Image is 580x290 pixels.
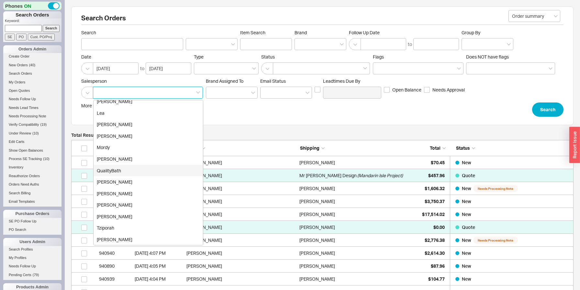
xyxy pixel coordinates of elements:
[3,96,61,102] a: Needs Follow Up
[16,34,27,40] input: PO
[9,97,36,101] span: Needs Follow Up
[299,247,335,260] div: [PERSON_NAME]
[376,65,381,72] input: Flags
[540,106,555,113] span: Search
[206,78,243,84] span: Brand Assigned To
[194,54,204,59] span: Type
[299,273,335,285] div: [PERSON_NAME]
[508,10,560,22] input: Select...
[422,211,445,217] span: $17,514.02
[24,3,31,9] span: ON
[462,160,471,165] span: New
[81,102,114,109] button: More Options
[3,263,61,270] a: Needs Follow Up
[94,153,203,165] div: [PERSON_NAME]
[466,54,509,59] span: Does NOT have flags
[425,250,445,256] span: $2,614.30
[3,11,61,18] h1: Search Orders
[94,222,203,234] div: Tziporah
[9,123,39,126] span: Verify Compatibility
[9,63,28,67] span: New Orders
[71,169,574,182] a: 940945[DATE] 4:25 PM[PERSON_NAME]Mr [PERSON_NAME] Design(Mandarin Isle Project)$457.96Quote
[298,40,303,48] input: Brand
[43,157,50,161] span: ( 10 )
[186,156,296,169] div: [PERSON_NAME]
[186,221,296,234] div: [PERSON_NAME]
[81,15,563,25] h2: Search Orders
[3,45,61,53] div: Orders Admin
[99,260,131,273] div: 940890
[299,169,357,182] div: Mr [PERSON_NAME] Design
[462,250,471,256] span: New
[94,119,203,130] div: [PERSON_NAME]
[3,246,61,253] a: Search Profiles
[9,114,46,118] span: Needs Processing Note
[5,34,15,40] input: SE
[3,121,61,128] a: Verify Compatibility(19)
[462,199,471,204] span: New
[300,145,319,151] span: Shipping
[186,145,297,151] div: Billing
[81,38,183,50] input: Search
[29,63,36,67] span: ( 40 )
[3,181,61,188] a: Orders Need Auths
[3,238,61,246] div: Users Admin
[300,145,410,151] div: Shipping
[392,87,421,93] span: Open Balance
[71,182,574,195] a: 940887[DATE] 4:20 PM[PERSON_NAME][PERSON_NAME]$1,606.32New Needs Processing Note
[473,237,518,244] span: Needs Processing Note
[299,221,335,234] div: [PERSON_NAME]
[81,30,183,36] span: Search
[71,221,574,234] a: 940942[DATE] 4:15 PM[PERSON_NAME][PERSON_NAME]$0.00Quote
[135,247,183,260] div: 9/18/25 4:07 PM
[462,237,471,243] span: New
[408,41,412,48] div: to
[357,169,403,182] span: ( Mandarin Isle Project )
[186,208,296,221] div: [PERSON_NAME]
[373,54,384,59] span: Flags
[507,43,511,46] svg: open menu
[3,53,61,60] a: Create Order
[462,211,471,217] span: New
[432,87,465,93] span: Needs Approval
[462,276,471,282] span: New
[433,224,445,230] span: $0.00
[261,54,370,60] span: Status
[3,173,61,179] a: Reauthorize Orders
[186,195,296,208] div: [PERSON_NAME]
[462,224,475,230] span: Quote
[231,43,235,46] svg: open menu
[295,30,307,35] span: Brand
[94,96,203,107] div: [PERSON_NAME]
[473,185,518,192] span: Needs Processing Note
[251,91,255,94] svg: open menu
[94,142,203,153] div: Mordy
[3,113,61,120] a: Needs Processing Note
[33,273,39,277] span: ( 79 )
[462,186,471,191] span: New
[71,133,108,137] h5: Total Results
[71,156,574,169] a: 940946[DATE] 4:30 PM[PERSON_NAME][PERSON_NAME]$70.45New
[71,195,574,208] a: 940943[DATE] 4:20 PM[PERSON_NAME][PERSON_NAME]$3,750.37New
[9,264,36,268] span: Needs Follow Up
[94,234,203,245] div: [PERSON_NAME]
[186,182,296,195] div: [PERSON_NAME]
[299,208,335,221] div: [PERSON_NAME]
[306,91,309,94] svg: open menu
[425,199,445,204] span: $3,750.37
[462,263,471,269] span: New
[71,273,574,285] a: 940939[DATE] 4:04 PM[PERSON_NAME][PERSON_NAME]$104.77New
[3,62,61,69] a: New Orders(40)
[425,186,445,191] span: $1,606.32
[3,156,61,162] a: Process SE Tracking(10)
[94,188,203,199] div: [PERSON_NAME]
[94,165,203,177] div: QualityBath
[71,234,574,247] a: 937959[DATE] 4:09 PM[PERSON_NAME][PERSON_NAME]$2,776.38New Needs Processing Note
[186,273,296,285] div: [PERSON_NAME]
[554,15,558,17] svg: open menu
[451,145,570,151] div: Status
[3,218,61,225] a: SE PO Follow Up
[3,164,61,171] a: Inventory
[71,260,574,273] a: 940890[DATE] 4:05 PM[PERSON_NAME][PERSON_NAME]$87.96New
[94,130,203,142] div: [PERSON_NAME]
